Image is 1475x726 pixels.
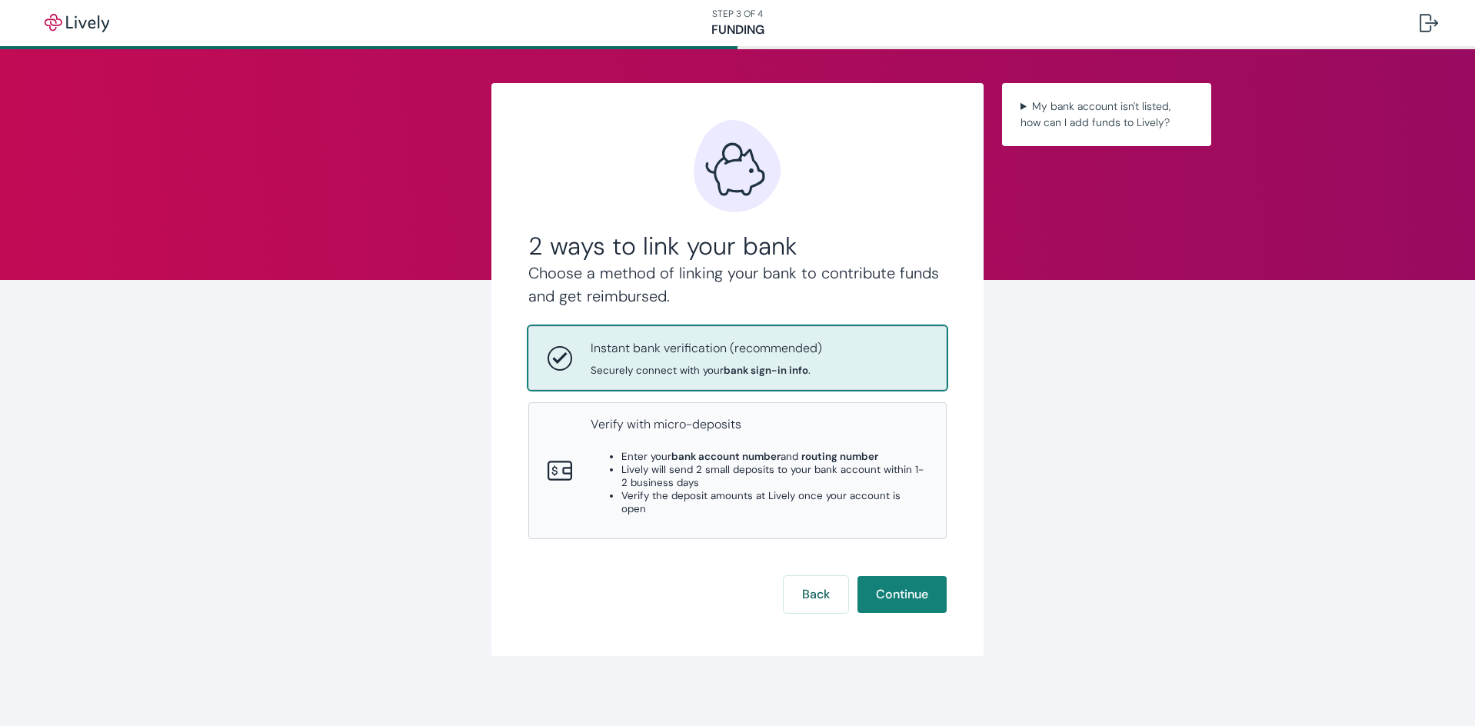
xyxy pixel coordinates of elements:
button: Back [784,576,848,613]
svg: Micro-deposits [548,458,572,483]
h4: Choose a method of linking your bank to contribute funds and get reimbursed. [528,261,947,308]
li: Verify the deposit amounts at Lively once your account is open [621,489,927,515]
p: Instant bank verification (recommended) [591,339,822,358]
strong: routing number [801,450,878,463]
button: Micro-depositsVerify with micro-depositsEnter yourbank account numberand routing numberLively wil... [529,403,946,538]
li: Enter your and [621,450,927,463]
strong: bank sign-in info [724,364,808,377]
summary: My bank account isn't listed, how can I add funds to Lively? [1014,95,1199,134]
button: Instant bank verificationInstant bank verification (recommended)Securely connect with yourbank si... [529,327,946,389]
p: Verify with micro-deposits [591,415,927,434]
strong: bank account number [671,450,781,463]
li: Lively will send 2 small deposits to your bank account within 1-2 business days [621,463,927,489]
span: Securely connect with your . [591,364,822,377]
button: Continue [857,576,947,613]
h2: 2 ways to link your bank [528,231,947,261]
button: Log out [1407,5,1450,42]
svg: Instant bank verification [548,346,572,371]
img: Lively [34,14,120,32]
